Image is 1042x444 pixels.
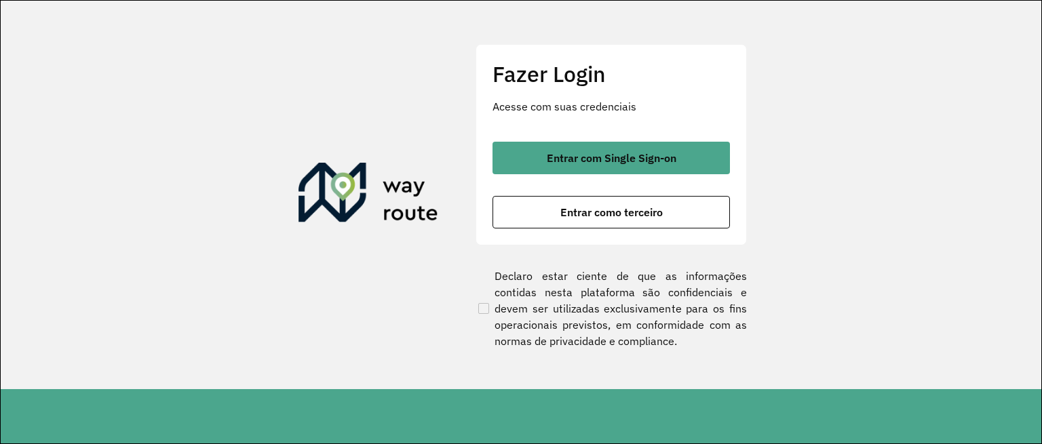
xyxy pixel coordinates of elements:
label: Declaro estar ciente de que as informações contidas nesta plataforma são confidenciais e devem se... [476,268,747,349]
button: button [493,196,730,228]
p: Acesse com suas credenciais [493,98,730,115]
span: Entrar como terceiro [560,207,663,218]
h2: Fazer Login [493,61,730,87]
img: Roteirizador AmbevTech [298,163,438,228]
span: Entrar com Single Sign-on [547,153,676,163]
button: button [493,142,730,174]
